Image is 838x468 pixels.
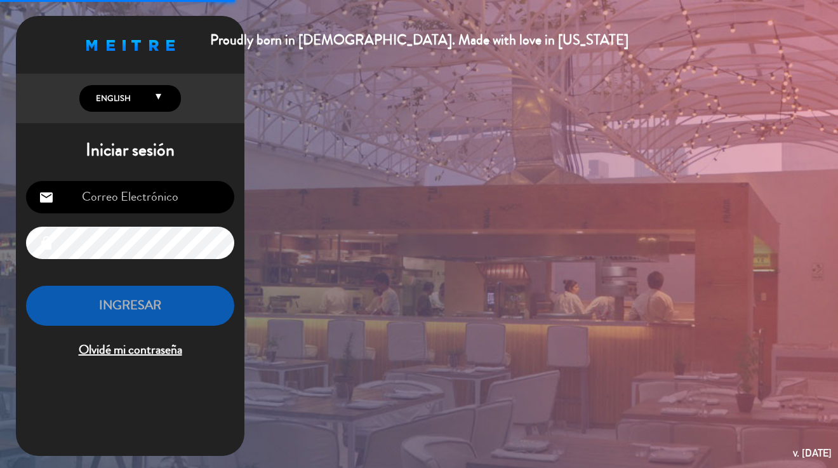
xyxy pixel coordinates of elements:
span: Olvidé mi contraseña [26,340,234,361]
div: v. [DATE] [793,445,832,462]
i: email [39,190,54,205]
span: English [93,92,131,105]
i: lock [39,236,54,251]
input: Correo Electrónico [26,181,234,213]
button: INGRESAR [26,286,234,326]
h1: Iniciar sesión [16,140,244,161]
